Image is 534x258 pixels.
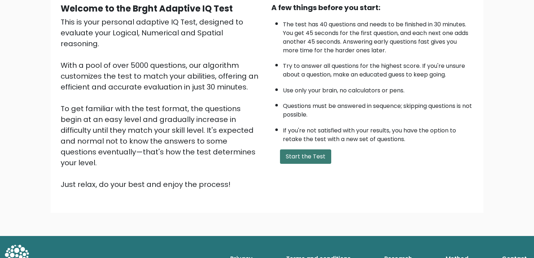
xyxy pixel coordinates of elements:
[61,3,233,14] b: Welcome to the Brght Adaptive IQ Test
[280,149,331,164] button: Start the Test
[283,123,473,144] li: If you're not satisfied with your results, you have the option to retake the test with a new set ...
[283,17,473,55] li: The test has 40 questions and needs to be finished in 30 minutes. You get 45 seconds for the firs...
[271,2,473,13] div: A few things before you start:
[283,58,473,79] li: Try to answer all questions for the highest score. If you're unsure about a question, make an edu...
[283,98,473,119] li: Questions must be answered in sequence; skipping questions is not possible.
[283,83,473,95] li: Use only your brain, no calculators or pens.
[61,17,263,190] div: This is your personal adaptive IQ Test, designed to evaluate your Logical, Numerical and Spatial ...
